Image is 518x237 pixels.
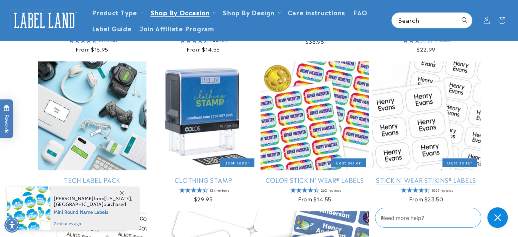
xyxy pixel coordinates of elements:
a: cart [494,13,509,28]
summary: Shop By Design [219,4,283,20]
a: Color Stick N' Wear® Labels [261,176,369,184]
span: Label Guide [92,24,132,32]
iframe: Gorgias Floating Chat [375,205,511,230]
span: [PERSON_NAME] [54,195,94,202]
a: Label Land [8,7,81,33]
a: Label Guide [88,20,136,36]
span: [GEOGRAPHIC_DATA] [54,201,104,207]
a: Stick N' Wear Stikins® Labels [372,176,481,184]
span: Care instructions [288,8,345,16]
span: Join Affiliate Program [140,24,214,32]
span: FAQ [353,8,367,16]
a: Product Type [92,8,137,17]
summary: Shop By Occasion [146,4,219,20]
a: Care instructions [284,4,349,20]
div: Accessibility Menu [4,218,19,233]
a: Shop By Design [223,8,274,17]
span: Mini Round Name Labels [54,207,132,216]
img: Label Land [10,10,78,31]
summary: Product Type [88,4,146,20]
button: Search [457,13,472,28]
a: Join Affiliate Program [136,20,218,36]
a: Clothing Stamp [149,176,258,184]
span: from , purchased [54,196,132,207]
a: FAQ [349,4,372,20]
a: Tech Label Pack [38,176,146,184]
span: 2 minutes ago [54,221,132,227]
a: Log in [479,13,494,28]
span: Rewards [3,105,10,133]
span: Shop By Occasion [151,8,210,16]
span: [US_STATE] [104,195,131,202]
